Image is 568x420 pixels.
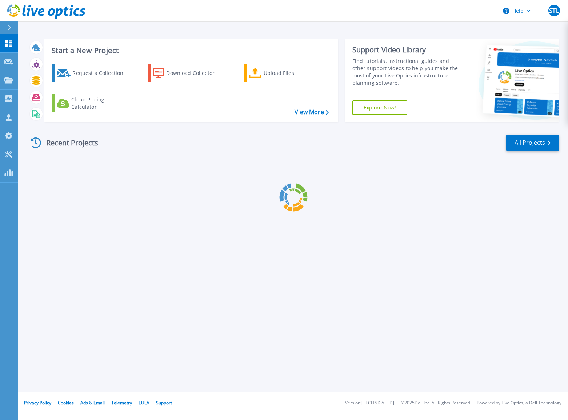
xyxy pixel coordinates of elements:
[549,8,559,13] span: STL
[506,135,559,151] a: All Projects
[52,64,133,82] a: Request a Collection
[24,400,51,406] a: Privacy Policy
[80,400,105,406] a: Ads & Email
[71,96,129,111] div: Cloud Pricing Calculator
[139,400,149,406] a: EULA
[111,400,132,406] a: Telemetry
[156,400,172,406] a: Support
[72,66,131,80] div: Request a Collection
[52,47,328,55] h3: Start a New Project
[244,64,325,82] a: Upload Files
[58,400,74,406] a: Cookies
[477,401,561,405] li: Powered by Live Optics, a Dell Technology
[352,57,460,87] div: Find tutorials, instructional guides and other support videos to help you make the most of your L...
[28,134,108,152] div: Recent Projects
[148,64,229,82] a: Download Collector
[295,109,328,116] a: View More
[345,401,394,405] li: Version: [TECHNICAL_ID]
[401,401,470,405] li: © 2025 Dell Inc. All Rights Reserved
[52,94,133,112] a: Cloud Pricing Calculator
[264,66,322,80] div: Upload Files
[352,45,460,55] div: Support Video Library
[352,100,408,115] a: Explore Now!
[166,66,224,80] div: Download Collector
